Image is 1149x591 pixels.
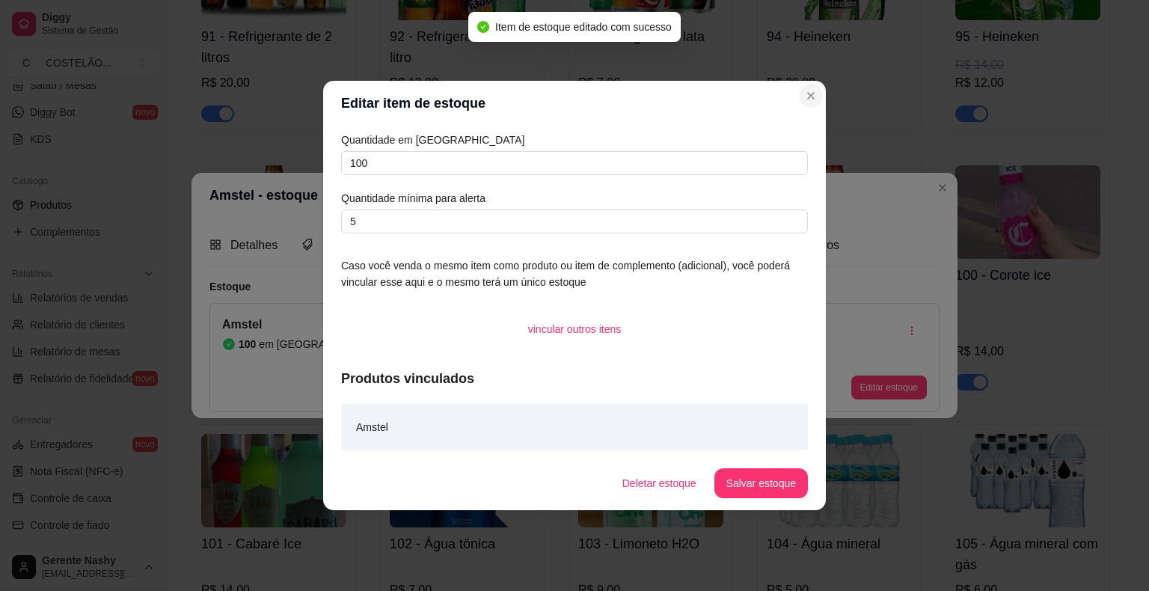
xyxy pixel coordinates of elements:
button: Close [799,84,823,108]
button: Salvar estoque [714,468,808,498]
article: Amstel [356,419,388,435]
span: check-circle [477,21,489,33]
article: Quantidade em [GEOGRAPHIC_DATA] [341,132,808,148]
header: Editar item de estoque [323,81,826,126]
article: Quantidade mínima para alerta [341,190,808,206]
article: Caso você venda o mesmo item como produto ou item de complemento (adicional), você poderá vincula... [341,257,808,290]
button: Deletar estoque [610,468,708,498]
span: Item de estoque editado com sucesso [495,21,672,33]
button: vincular outros itens [516,314,634,344]
article: Produtos vinculados [341,368,808,389]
